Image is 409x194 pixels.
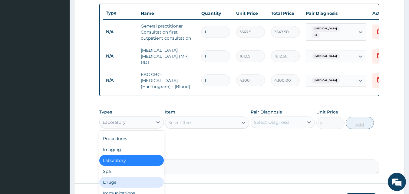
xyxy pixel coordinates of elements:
[138,7,198,19] th: Name
[198,7,233,19] th: Quantity
[35,58,84,120] span: We're online!
[138,20,198,44] td: General practitioner Consultation first outpatient consultation
[312,26,340,32] span: [MEDICAL_DATA]
[99,133,164,144] div: Procedures
[99,177,164,188] div: Drugs
[103,119,126,125] div: Laboratory
[303,7,369,19] th: Pair Diagnosis
[312,77,340,84] span: [MEDICAL_DATA]
[103,8,138,19] th: Type
[369,7,400,19] th: Actions
[268,7,303,19] th: Total Price
[168,120,193,126] div: Select Item
[103,51,138,62] td: N/A
[233,7,268,19] th: Unit Price
[165,109,175,115] label: Item
[99,3,114,18] div: Minimize live chat window
[99,166,164,177] div: Spa
[346,117,374,129] button: Add
[138,44,198,68] td: [MEDICAL_DATA] [MEDICAL_DATA] (MP) RDT
[99,144,164,155] div: Imaging
[138,68,198,93] td: FBC CBC-[MEDICAL_DATA] (Haemogram) - [Blood]
[11,30,25,45] img: d_794563401_company_1708531726252_794563401
[103,75,138,86] td: N/A
[254,119,289,125] div: Select Diagnosis
[99,110,112,115] label: Types
[31,34,102,42] div: Chat with us now
[316,109,338,115] label: Unit Price
[312,53,340,59] span: [MEDICAL_DATA]
[99,151,380,156] label: Comment
[99,155,164,166] div: Laboratory
[103,26,138,38] td: N/A
[3,130,115,151] textarea: Type your message and hit 'Enter'
[312,32,320,38] span: + 1
[251,109,282,115] label: Pair Diagnosis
